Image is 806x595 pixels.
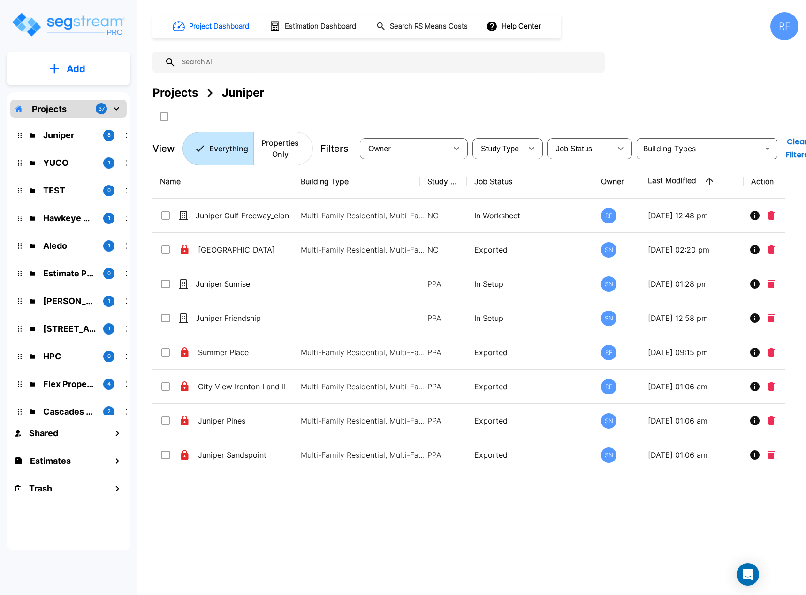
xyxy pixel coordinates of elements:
[764,206,778,225] button: Delete
[99,105,105,113] p: 37
[107,352,111,360] p: 0
[778,206,797,225] button: More-Options
[108,159,110,167] p: 1
[43,322,96,335] p: 138 Polecat Lane
[152,84,198,101] div: Projects
[259,137,301,160] p: Properties Only
[43,212,96,224] p: Hawkeye Medical LLC
[601,208,616,223] div: RF
[427,312,459,324] p: PPA
[761,142,774,155] button: Open
[43,184,96,197] p: TEST
[474,135,522,162] div: Select
[152,141,175,156] p: View
[301,449,427,461] p: Multi-Family Residential, Multi-Family Residential, Multi-Family Residential, Multi-Family Reside...
[427,415,459,426] p: PPA
[43,156,96,169] p: YUCO
[764,343,778,362] button: Delete
[764,377,778,396] button: Delete
[648,381,736,392] p: [DATE] 01:06 am
[481,145,519,153] span: Study Type
[198,381,292,392] p: City View Ironton I and II
[427,210,459,221] p: NC
[745,309,764,327] button: Info
[368,145,391,153] span: Owner
[155,107,174,126] button: SelectAll
[601,242,616,258] div: SN
[301,244,427,255] p: Multi-Family Residential, Multi-Family Residential, Multi-Family Residential, Multi-Family Reside...
[484,17,545,35] button: Help Center
[778,309,797,327] button: More-Options
[293,164,420,199] th: Building Type
[474,415,586,426] p: Exported
[474,210,586,221] p: In Worksheet
[108,214,110,222] p: 1
[648,210,736,221] p: [DATE] 12:48 pm
[301,210,427,221] p: Multi-Family Residential, Multi-Family Residential, Multi-Family Residential, Multi-Family Reside...
[107,131,111,139] p: 8
[648,449,736,461] p: [DATE] 01:06 am
[285,21,356,32] h1: Estimation Dashboard
[266,16,361,36] button: Estimation Dashboard
[189,21,249,32] h1: Project Dashboard
[29,427,58,439] h1: Shared
[601,311,616,326] div: SN
[549,135,611,162] div: Select
[196,278,289,290] p: Juniper Sunrise
[778,377,797,396] button: More-Options
[152,164,293,199] th: Name
[778,240,797,259] button: More-Options
[427,244,459,255] p: NC
[30,454,71,467] h1: Estimates
[182,132,254,165] button: Everything
[745,377,764,396] button: Info
[601,379,616,394] div: RF
[7,55,130,82] button: Add
[764,240,778,259] button: Delete
[107,186,111,194] p: 0
[778,446,797,464] button: More-Options
[474,381,586,392] p: Exported
[43,405,96,418] p: Cascades Cover Two LLC
[764,275,778,293] button: Delete
[108,297,110,305] p: 1
[648,244,736,255] p: [DATE] 02:20 pm
[474,312,586,324] p: In Setup
[43,267,96,280] p: Estimate Property
[196,210,289,221] p: Juniper Gulf Freeway_clone
[474,449,586,461] p: Exported
[198,244,292,255] p: [GEOGRAPHIC_DATA]
[737,563,759,586] div: Open Intercom Messenger
[745,343,764,362] button: Info
[198,449,292,461] p: Juniper Sandspoint
[107,380,111,388] p: 4
[107,269,111,277] p: 0
[427,278,459,290] p: PPA
[745,275,764,293] button: Info
[474,278,586,290] p: In Setup
[764,446,778,464] button: Delete
[420,164,467,199] th: Study Type
[427,449,459,461] p: PPA
[301,381,427,392] p: Multi-Family Residential, Multi-Family Residential, Multi-Family Residential, Multi-Family Reside...
[43,350,96,363] p: HPC
[745,240,764,259] button: Info
[601,345,616,360] div: RF
[108,325,110,333] p: 1
[427,347,459,358] p: PPA
[222,84,264,101] div: Juniper
[427,381,459,392] p: PPA
[176,52,600,73] input: Search All
[467,164,593,199] th: Job Status
[108,242,110,250] p: 1
[43,378,96,390] p: Flex Properties
[474,347,586,358] p: Exported
[43,129,96,141] p: Juniper
[745,206,764,225] button: Info
[32,103,67,115] p: Projects
[474,244,586,255] p: Exported
[198,347,292,358] p: Summer Place
[301,415,427,426] p: Multi-Family Residential, Multi-Family Residential, Multi-Family Residential, Multi-Family Reside...
[593,164,640,199] th: Owner
[43,295,96,307] p: Kessler Rental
